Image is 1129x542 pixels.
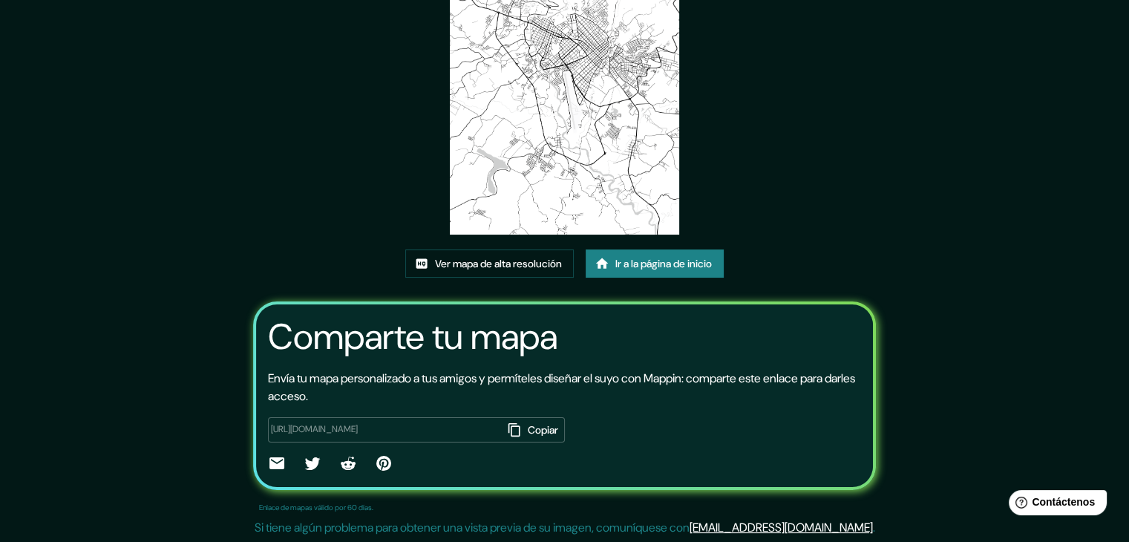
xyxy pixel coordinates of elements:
[259,503,373,512] font: Enlace de mapas válido por 60 días.
[405,249,574,278] a: Ver mapa de alta resolución
[997,484,1113,526] iframe: Lanzador de widgets de ayuda
[586,249,724,278] a: Ir a la página de inicio
[255,520,690,535] font: Si tiene algún problema para obtener una vista previa de su imagen, comuníquese con
[873,520,875,535] font: .
[690,520,873,535] a: [EMAIL_ADDRESS][DOMAIN_NAME]
[528,423,558,437] font: Copiar
[615,257,712,270] font: Ir a la página de inicio
[435,257,562,270] font: Ver mapa de alta resolución
[268,370,855,404] font: Envía tu mapa personalizado a tus amigos y permíteles diseñar el suyo con Mappin: comparte este e...
[503,417,565,443] button: Copiar
[268,313,557,360] font: Comparte tu mapa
